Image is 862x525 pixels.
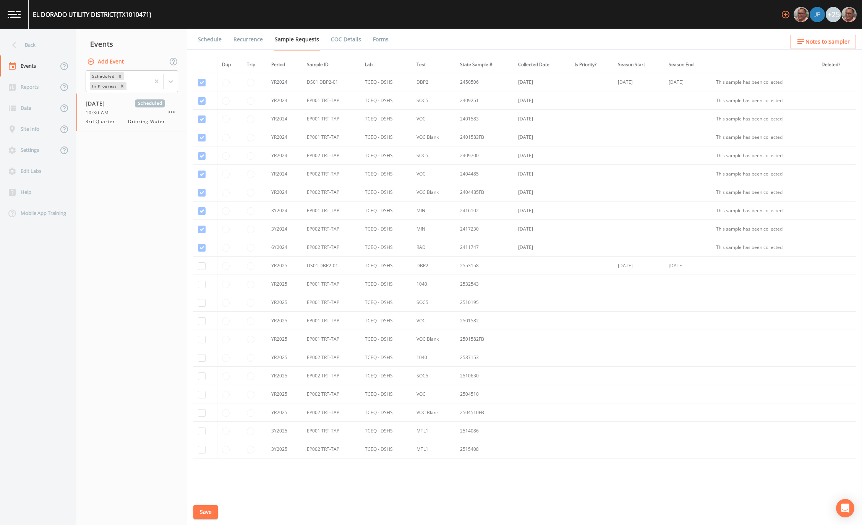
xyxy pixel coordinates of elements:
[514,128,570,146] td: [DATE]
[711,220,817,238] td: This sample has been collected
[455,57,514,73] th: State Sample #
[302,330,360,348] td: EP001 TRT-TAP
[217,57,242,73] th: Dup
[116,72,124,80] div: Remove Scheduled
[360,275,412,293] td: TCEQ - DSHS
[455,403,514,422] td: 2504510FB
[360,348,412,367] td: TCEQ - DSHS
[514,220,570,238] td: [DATE]
[86,118,120,125] span: 3rd Quarter
[302,91,360,110] td: EP001 TRT-TAP
[242,57,267,73] th: Trip
[274,29,320,50] a: Sample Requests
[267,257,302,275] td: YR2025
[118,82,126,90] div: Remove In Progress
[455,73,514,91] td: 2450506
[232,29,264,50] a: Recurrence
[412,403,455,422] td: VOC Blank
[193,505,218,519] button: Save
[412,202,455,220] td: MIN
[360,146,412,165] td: TCEQ - DSHS
[412,257,455,275] td: DBP2
[412,128,455,146] td: VOC Blank
[302,146,360,165] td: EP002 TRT-TAP
[455,293,514,312] td: 2510195
[267,385,302,403] td: YR2025
[267,238,302,257] td: 6Y2024
[302,385,360,403] td: EP002 TRT-TAP
[267,293,302,312] td: YR2025
[810,7,825,22] img: 41241ef155101aa6d92a04480b0d0000
[455,146,514,165] td: 2409700
[360,220,412,238] td: TCEQ - DSHS
[613,257,664,275] td: [DATE]
[613,73,664,91] td: [DATE]
[711,202,817,220] td: This sample has been collected
[841,7,857,22] img: e2d790fa78825a4bb76dcb6ab311d44c
[360,422,412,440] td: TCEQ - DSHS
[412,440,455,458] td: MTL1
[514,165,570,183] td: [DATE]
[613,57,664,73] th: Season Start
[267,165,302,183] td: YR2024
[360,440,412,458] td: TCEQ - DSHS
[711,183,817,202] td: This sample has been collected
[514,202,570,220] td: [DATE]
[455,202,514,220] td: 2416102
[360,238,412,257] td: TCEQ - DSHS
[360,257,412,275] td: TCEQ - DSHS
[455,91,514,110] td: 2409251
[302,128,360,146] td: EP001 TRT-TAP
[302,73,360,91] td: DS01 DBP2-01
[412,385,455,403] td: VOC
[360,293,412,312] td: TCEQ - DSHS
[412,57,455,73] th: Test
[267,330,302,348] td: YR2025
[455,275,514,293] td: 2532543
[412,183,455,202] td: VOC Blank
[711,165,817,183] td: This sample has been collected
[412,91,455,110] td: SOC5
[514,110,570,128] td: [DATE]
[302,257,360,275] td: DS01 DBP2-01
[267,275,302,293] td: YR2025
[360,110,412,128] td: TCEQ - DSHS
[267,73,302,91] td: YR2024
[514,57,570,73] th: Collected Date
[360,73,412,91] td: TCEQ - DSHS
[455,183,514,202] td: 2404485FB
[360,202,412,220] td: TCEQ - DSHS
[360,57,412,73] th: Lab
[302,367,360,385] td: EP002 TRT-TAP
[455,348,514,367] td: 2537153
[790,35,856,49] button: Notes to Sampler
[267,146,302,165] td: YR2024
[86,99,110,107] span: [DATE]
[836,499,854,517] div: Open Intercom Messenger
[360,367,412,385] td: TCEQ - DSHS
[455,385,514,403] td: 2504510
[197,29,223,50] a: Schedule
[267,312,302,330] td: YR2025
[360,128,412,146] td: TCEQ - DSHS
[412,238,455,257] td: RAD
[360,91,412,110] td: TCEQ - DSHS
[128,118,165,125] span: Drinking Water
[711,238,817,257] td: This sample has been collected
[360,330,412,348] td: TCEQ - DSHS
[412,275,455,293] td: 1040
[135,99,165,107] span: Scheduled
[302,110,360,128] td: EP001 TRT-TAP
[412,73,455,91] td: DBP2
[302,293,360,312] td: EP001 TRT-TAP
[412,348,455,367] td: 1040
[412,422,455,440] td: MTL1
[412,146,455,165] td: SOC5
[76,93,187,132] a: [DATE]Scheduled10:30 AM3rd QuarterDrinking Water
[360,165,412,183] td: TCEQ - DSHS
[302,312,360,330] td: EP001 TRT-TAP
[302,202,360,220] td: EP001 TRT-TAP
[514,238,570,257] td: [DATE]
[412,312,455,330] td: VOC
[267,422,302,440] td: 3Y2025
